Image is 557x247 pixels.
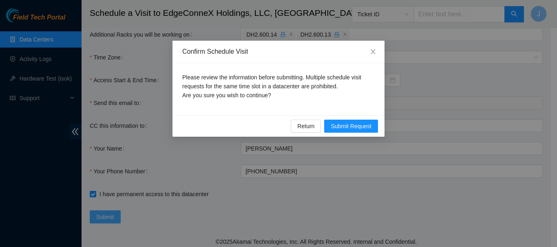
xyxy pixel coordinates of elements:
[331,122,371,131] span: Submit Request
[182,73,375,100] p: Please review the information before submitting. Multiple schedule visit requests for the same ti...
[370,48,376,55] span: close
[291,120,321,133] button: Return
[362,41,385,63] button: Close
[324,120,378,133] button: Submit Request
[182,47,375,56] div: Confirm Schedule Visit
[297,122,314,131] span: Return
